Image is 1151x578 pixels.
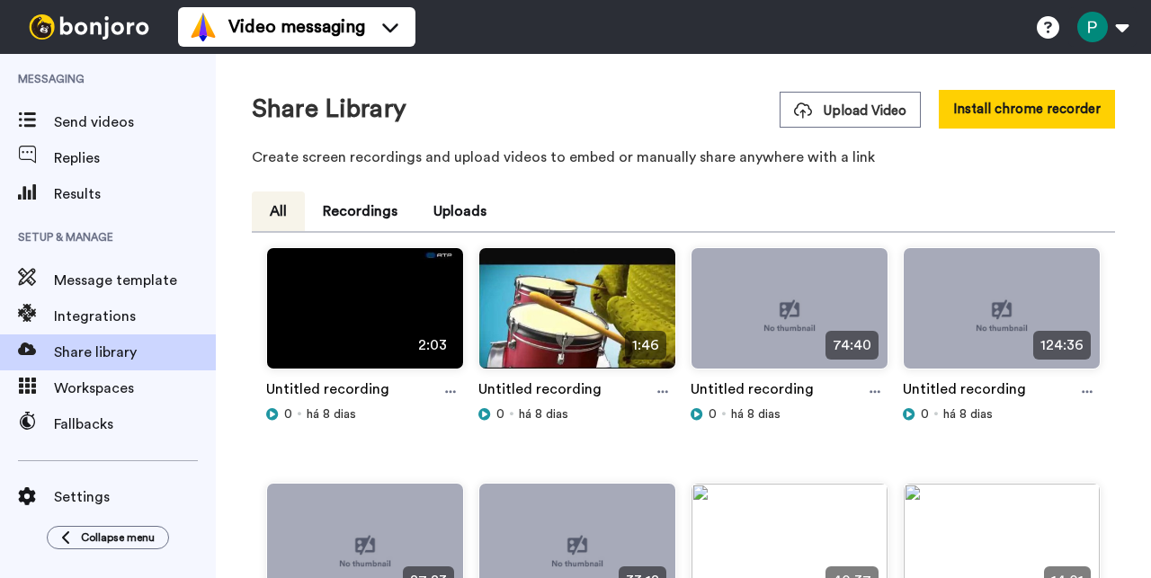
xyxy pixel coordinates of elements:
span: Results [54,183,216,205]
span: Video messaging [228,14,365,40]
button: All [252,191,305,231]
span: Upload Video [794,102,906,120]
span: 0 [921,405,929,423]
img: 25ac1b9c-0a94-4e87-8d58-2766a43291a4_thumbnail_source_1757731477.jpg [267,248,463,384]
span: 2:03 [411,331,454,360]
span: Fallbacks [54,413,216,435]
span: 1:46 [625,331,666,360]
h1: Share Library [252,95,406,123]
span: Workspaces [54,378,216,399]
img: no-thumbnail.jpg [904,248,1100,384]
div: há 8 dias [478,405,676,423]
span: Message template [54,270,216,291]
span: 74:40 [825,331,879,360]
a: Untitled recording [691,378,814,405]
img: 87b81f3e-daf4-469d-9b12-c448606b584d_thumbnail_source_1757731477.jpg [479,248,675,384]
span: 0 [709,405,717,423]
div: há 8 dias [691,405,888,423]
span: Collapse menu [81,530,155,545]
span: 0 [284,405,292,423]
button: Install chrome recorder [939,90,1115,129]
button: Upload Video [780,92,921,128]
button: Collapse menu [47,526,169,549]
div: há 8 dias [903,405,1101,423]
span: Share library [54,342,216,363]
button: Recordings [305,191,415,231]
span: Settings [54,486,216,508]
button: Uploads [415,191,504,231]
img: bj-logo-header-white.svg [22,14,156,40]
a: Untitled recording [903,378,1026,405]
img: no-thumbnail.jpg [691,248,888,384]
div: há 8 dias [266,405,464,423]
span: 0 [496,405,504,423]
p: Create screen recordings and upload videos to embed or manually share anywhere with a link [252,147,1115,168]
a: Untitled recording [478,378,602,405]
img: vm-color.svg [189,13,218,41]
span: Replies [54,147,216,169]
span: Send videos [54,111,216,133]
a: Untitled recording [266,378,389,405]
span: Integrations [54,306,216,327]
span: 124:36 [1033,331,1091,360]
